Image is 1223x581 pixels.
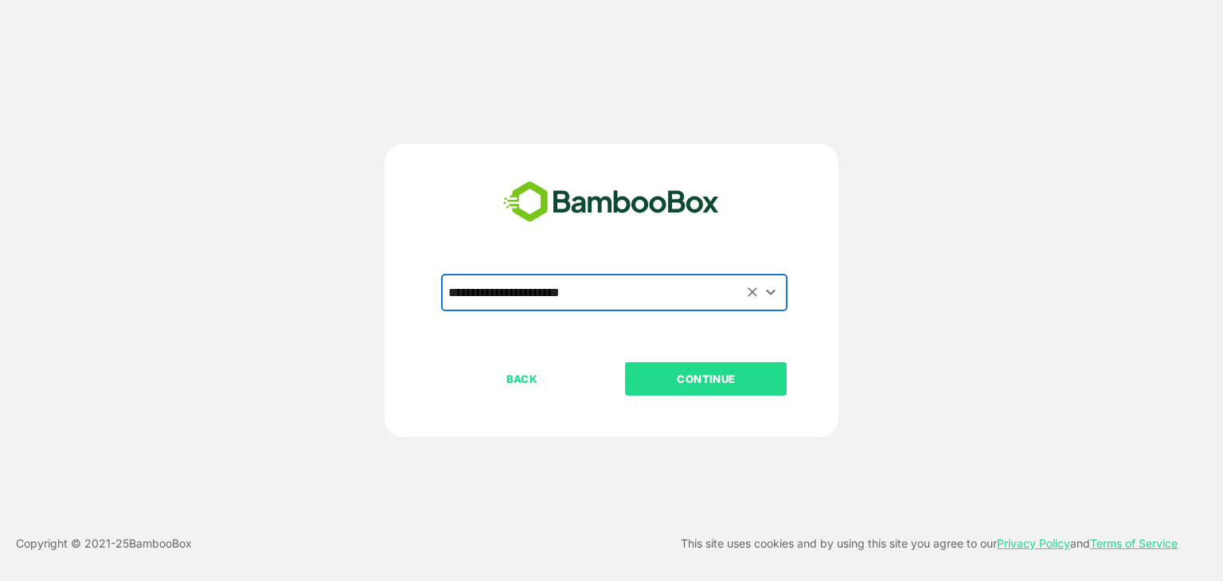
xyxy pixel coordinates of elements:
button: Open [760,282,782,303]
p: This site uses cookies and by using this site you agree to our and [681,534,1178,553]
button: Clear [744,283,762,302]
p: BACK [443,370,602,388]
a: Terms of Service [1090,536,1178,550]
a: Privacy Policy [997,536,1070,550]
p: Copyright © 2021- 25 BambooBox [16,534,192,553]
button: CONTINUE [625,362,787,396]
img: bamboobox [494,176,728,228]
button: BACK [441,362,603,396]
p: CONTINUE [627,370,786,388]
